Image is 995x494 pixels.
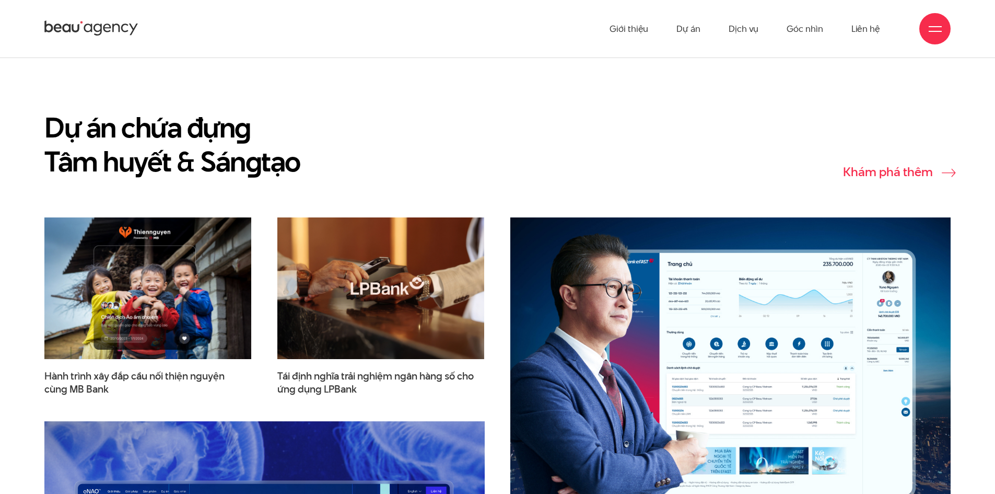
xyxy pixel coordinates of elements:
en: g [245,142,262,181]
h2: Dự án chứa đựn Tâm huyết & Sán tạo [44,110,300,178]
a: Hành trình xây đắp cầu nối thiện nguyệncùng MB Bank [44,370,251,396]
en: g [235,108,251,147]
span: Hành trình xây đắp cầu nối thiện nguyện [44,370,251,396]
a: Khám phá thêm [843,165,951,178]
span: cùng MB Bank [44,383,109,396]
a: Tái định nghĩa trải nghiệm ngân hàng số choứng dụng LPBank [277,370,484,396]
span: Tái định nghĩa trải nghiệm ngân hàng số cho [277,370,484,396]
span: ứng dụng LPBank [277,383,357,396]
